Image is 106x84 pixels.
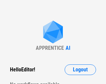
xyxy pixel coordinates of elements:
[10,64,35,75] div: Hello Editor !
[66,45,70,51] div: AI
[36,45,64,51] div: APPRENTICE
[40,21,66,45] img: Apprentice AI
[65,64,96,75] button: Logout
[73,67,88,72] span: Logout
